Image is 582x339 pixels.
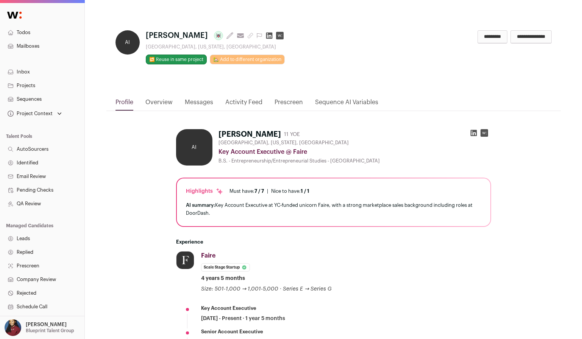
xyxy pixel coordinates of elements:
[218,147,491,156] div: Key Account Executive @ Faire
[145,98,173,111] a: Overview
[229,188,264,194] div: Must have:
[146,44,287,50] div: [GEOGRAPHIC_DATA], [US_STATE], [GEOGRAPHIC_DATA]
[201,286,279,292] span: Size: 501-1,000 → 1,001-5,000
[201,275,245,282] span: 4 years 5 months
[254,189,264,194] span: 7 / 7
[5,319,21,336] img: 10010497-medium_jpg
[186,201,481,217] div: Key Account Executive at YC-funded unicorn Faire, with a strong marketplace sales background incl...
[225,98,262,111] a: Activity Feed
[146,55,207,64] button: 🔂 Reuse in same project
[26,322,67,328] p: [PERSON_NAME]
[275,98,303,111] a: Prescreen
[280,285,281,293] span: ·
[3,319,76,336] button: Open dropdown
[115,30,140,55] div: AI
[283,286,332,292] span: Series E → Series G
[176,239,491,245] h2: Experience
[201,328,263,335] div: Senior Account Executive
[3,8,26,23] img: Wellfound
[210,55,285,64] a: 🏡 Add to different organization
[201,305,256,312] div: Key Account Executive
[201,315,285,322] span: [DATE] - Present · 1 year 5 months
[218,140,349,146] span: [GEOGRAPHIC_DATA], [US_STATE], [GEOGRAPHIC_DATA]
[26,328,74,334] p: Blueprint Talent Group
[6,111,53,117] div: Project Context
[176,252,194,269] img: f058ae64425143b3ae9d258133efba9f200e1a29d36ec4d3b7dcd14c81920b24.jpg
[201,263,250,272] li: Scale Stage Startup
[315,98,378,111] a: Sequence AI Variables
[201,253,215,259] span: Faire
[218,158,491,164] div: B.S. - Entrepreneurship/Entrepreneurial Studies - [GEOGRAPHIC_DATA]
[185,98,213,111] a: Messages
[301,189,309,194] span: 1 / 1
[146,30,208,41] span: [PERSON_NAME]
[284,131,300,138] div: 11 YOE
[176,129,212,166] div: AI
[186,187,223,195] div: Highlights
[115,98,133,111] a: Profile
[218,129,281,140] h1: [PERSON_NAME]
[186,203,215,208] span: AI summary:
[6,108,63,119] button: Open dropdown
[271,188,309,194] div: Nice to have:
[229,188,309,194] ul: |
